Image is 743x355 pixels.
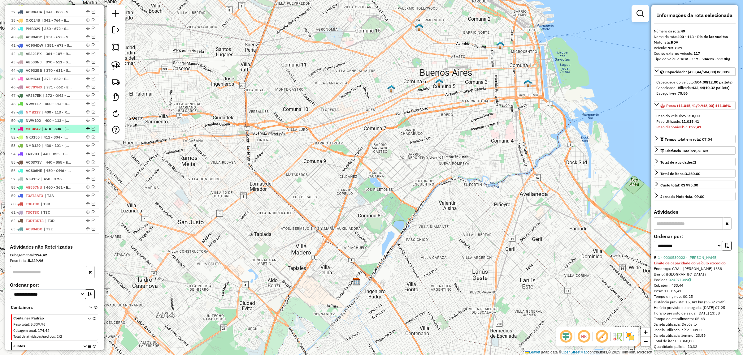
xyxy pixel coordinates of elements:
[654,322,736,327] div: Janela utilizada: Depósito
[86,85,90,89] em: Alterar sequência das rotas
[92,177,95,181] em: Visualizar rota
[86,210,90,214] em: Alterar sequência das rotas
[654,40,736,45] div: Motorista:
[10,258,99,263] div: Peso total:
[38,328,50,333] span: 174,42
[86,194,90,197] em: Alterar sequência das rotas
[86,43,90,47] em: Alterar sequência das rotas
[654,169,736,177] a: Total de itens:3.360,00
[11,202,39,206] span: 60 -
[656,91,733,96] div: Espaço livre:
[36,328,37,333] span: :
[11,135,40,139] span: 52 -
[681,119,699,124] strong: 11.015,41
[654,34,736,40] div: Nome da rota:
[688,278,691,282] i: Observações
[86,18,90,22] em: Alterar sequência das rotas
[654,111,736,132] div: Peso: (11.015,41/9.918,00) 111,06%
[694,160,696,165] strong: 1
[654,272,736,277] div: Bairro: ([GEOGRAPHIC_DATA] / )
[11,193,43,198] span: 59 -
[92,52,95,55] em: Visualizar rota
[92,43,95,47] em: Visualizar rota
[10,281,99,289] label: Ordenar por:
[654,344,736,349] div: Quantidade pallets: 10,32
[35,253,47,257] strong: 174,42
[681,57,730,61] strong: RDV - 117 - 504cxs - 9918kg
[11,110,41,114] span: 49 -
[41,176,70,182] span: 450 - OM6 - On line, 451 - OM6 - On line, 452 - O12 - On line
[654,192,736,200] a: Jornada Motorista: 09:00
[654,299,736,305] div: Distância prevista: 15,343 km (36,82 km/h)
[26,110,41,114] span: NMB127
[11,18,40,23] span: 38 -
[26,143,41,148] span: NMB129
[42,109,71,115] span: 400 - 113 - Rio de las vueltas
[92,169,95,172] em: Visualizar rota
[654,101,736,109] a: Peso: (11.015,41/9.918,00) 111,06%
[111,43,120,51] img: Selecionar atividades - polígono
[92,18,95,22] em: Visualizar rota
[11,1,42,6] span: 36 -
[13,343,80,349] span: Juntos
[654,327,736,333] div: Janela utilizada início: 00:00
[654,289,681,293] span: Peso: 11.015,41
[86,169,90,172] em: Alterar sequência das rotas
[524,79,532,87] img: UDC - Mercado Cental - San Telmo
[86,127,90,130] em: Alterar sequência das rotas
[92,68,95,72] em: Visualizar rota
[685,171,700,176] strong: 3.360,00
[44,84,72,90] span: 371 - 662 - Express Beer, 372 - OM3 - On line
[92,202,95,206] em: Visualizar rota
[86,68,90,72] em: Alterar sequência das rotas
[666,103,731,108] span: Peso: (11.015,41/9.918,00) 111,06%
[110,7,122,21] a: Nova sessão e pesquisa
[92,35,95,39] em: Visualizar rota
[11,60,42,64] span: 43 -
[11,185,42,190] span: 58 -
[660,171,700,177] div: Total de itens:
[92,93,95,97] em: Visualizar rota
[26,76,40,81] span: KUM534
[562,350,588,354] a: OpenStreetMap
[26,26,40,31] span: PMB329
[86,219,90,222] em: Alterar sequência das rotas
[110,91,122,105] a: Criar modelo
[26,193,43,198] span: T3AT3AT3
[11,101,41,106] span: 48 -
[656,124,733,130] div: Peso disponível:
[92,10,95,14] em: Visualizar rota
[85,289,95,299] button: Ordem crescente
[92,152,95,156] em: Visualizar rota
[26,126,41,131] span: MHU842
[11,227,42,231] span: 63 -
[42,118,71,123] span: 400 - 113 - Rio de las vueltas, 401 - 121 - Rio de las vueltas
[558,329,573,344] span: Ocultar deslocamento
[693,51,700,56] strong: 117
[26,18,40,23] span: OXC248
[31,350,38,354] span: 0,00
[86,35,90,39] em: Alterar sequência das rotas
[541,350,542,354] span: |
[92,102,95,105] em: Visualizar rota
[44,9,72,15] span: 341 - 868 - Special Truck
[41,201,69,207] span: T3B
[92,160,95,164] em: Visualizar rota
[654,28,736,34] div: Número da rota:
[26,60,42,64] span: AE588NJ
[26,43,43,48] span: AC904DW
[26,227,42,231] span: AC904DX
[654,77,736,99] div: Capacidade: (433,44/504,00) 86,00%
[26,10,42,14] span: AC986UA
[11,126,41,131] span: 51 -
[654,266,736,272] div: Endereço: GRAL. [PERSON_NAME] 1638
[45,193,73,199] span: T3A
[11,152,39,156] span: 54 -
[594,329,609,344] span: Exibir rótulo
[42,26,70,32] span: 350 - 672 - Special Truck
[654,158,736,166] a: Total de atividades:1
[111,77,120,86] img: Criar rota
[86,177,90,181] em: Alterar sequência das rotas
[11,85,42,89] span: 46 -
[692,85,704,90] strong: 433,44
